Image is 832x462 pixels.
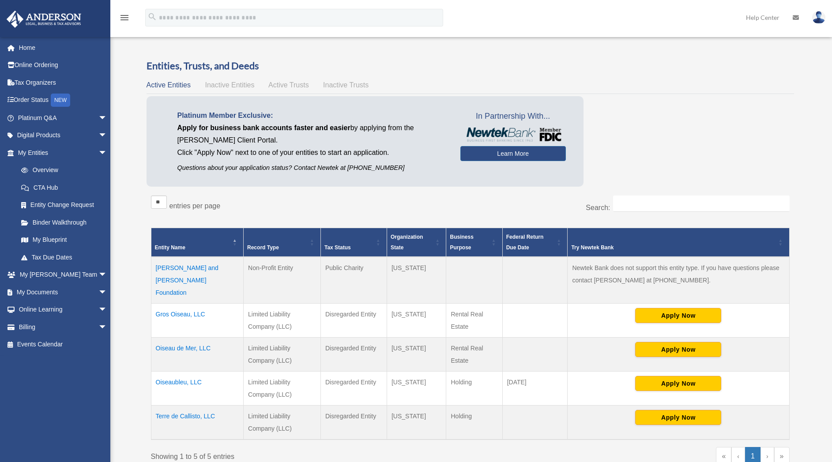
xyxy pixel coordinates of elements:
[387,304,446,338] td: [US_STATE]
[450,234,473,251] span: Business Purpose
[6,266,120,284] a: My [PERSON_NAME] Teamarrow_drop_down
[320,338,387,372] td: Disregarded Entity
[6,109,120,127] a: Platinum Q&Aarrow_drop_down
[177,109,447,122] p: Platinum Member Exclusive:
[4,11,84,28] img: Anderson Advisors Platinum Portal
[12,231,116,249] a: My Blueprint
[244,372,321,406] td: Limited Liability Company (LLC)
[320,304,387,338] td: Disregarded Entity
[12,214,116,231] a: Binder Walkthrough
[98,109,116,127] span: arrow_drop_down
[320,406,387,440] td: Disregarded Entity
[12,248,116,266] a: Tax Due Dates
[151,338,244,372] td: Oiseau de Mer, LLC
[147,12,157,22] i: search
[244,228,321,257] th: Record Type: Activate to sort
[635,376,721,391] button: Apply Now
[119,12,130,23] i: menu
[446,338,502,372] td: Rental Real Estate
[6,39,120,56] a: Home
[568,228,789,257] th: Try Newtek Bank : Activate to sort
[465,128,561,142] img: NewtekBankLogoSM.png
[177,162,447,173] p: Questions about your application status? Contact Newtek at [PHONE_NUMBER]
[571,242,776,253] div: Try Newtek Bank
[151,372,244,406] td: Oiseaubleu, LLC
[177,122,447,146] p: by applying from the [PERSON_NAME] Client Portal.
[460,109,566,124] span: In Partnership With...
[446,304,502,338] td: Rental Real Estate
[151,406,244,440] td: Terre de Callisto, LLC
[151,304,244,338] td: Gros Oiseau, LLC
[502,372,568,406] td: [DATE]
[320,257,387,304] td: Public Charity
[6,283,120,301] a: My Documentsarrow_drop_down
[387,338,446,372] td: [US_STATE]
[446,372,502,406] td: Holding
[391,234,423,251] span: Organization State
[98,266,116,284] span: arrow_drop_down
[635,308,721,323] button: Apply Now
[98,301,116,319] span: arrow_drop_down
[320,372,387,406] td: Disregarded Entity
[98,144,116,162] span: arrow_drop_down
[6,301,120,319] a: Online Learningarrow_drop_down
[6,91,120,109] a: Order StatusNEW
[155,244,185,251] span: Entity Name
[460,146,566,161] a: Learn More
[169,202,221,210] label: entries per page
[6,56,120,74] a: Online Ordering
[6,318,120,336] a: Billingarrow_drop_down
[205,81,254,89] span: Inactive Entities
[568,257,789,304] td: Newtek Bank does not support this entity type. If you have questions please contact [PERSON_NAME]...
[151,257,244,304] td: [PERSON_NAME] and [PERSON_NAME] Foundation
[268,81,309,89] span: Active Trusts
[502,228,568,257] th: Federal Return Due Date: Activate to sort
[6,144,116,162] a: My Entitiesarrow_drop_down
[446,228,502,257] th: Business Purpose: Activate to sort
[244,304,321,338] td: Limited Liability Company (LLC)
[387,228,446,257] th: Organization State: Activate to sort
[177,124,350,131] span: Apply for business bank accounts faster and easier
[151,228,244,257] th: Entity Name: Activate to invert sorting
[147,59,794,73] h3: Entities, Trusts, and Deeds
[247,244,279,251] span: Record Type
[446,406,502,440] td: Holding
[324,244,351,251] span: Tax Status
[6,336,120,353] a: Events Calendar
[12,162,112,179] a: Overview
[6,127,120,144] a: Digital Productsarrow_drop_down
[98,318,116,336] span: arrow_drop_down
[98,127,116,145] span: arrow_drop_down
[323,81,369,89] span: Inactive Trusts
[147,81,191,89] span: Active Entities
[635,342,721,357] button: Apply Now
[506,234,544,251] span: Federal Return Due Date
[387,406,446,440] td: [US_STATE]
[12,179,116,196] a: CTA Hub
[812,11,825,24] img: User Pic
[177,146,447,159] p: Click "Apply Now" next to one of your entities to start an application.
[12,196,116,214] a: Entity Change Request
[244,338,321,372] td: Limited Liability Company (LLC)
[244,406,321,440] td: Limited Liability Company (LLC)
[320,228,387,257] th: Tax Status: Activate to sort
[387,257,446,304] td: [US_STATE]
[51,94,70,107] div: NEW
[586,204,610,211] label: Search:
[387,372,446,406] td: [US_STATE]
[119,15,130,23] a: menu
[635,410,721,425] button: Apply Now
[98,283,116,301] span: arrow_drop_down
[244,257,321,304] td: Non-Profit Entity
[6,74,120,91] a: Tax Organizers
